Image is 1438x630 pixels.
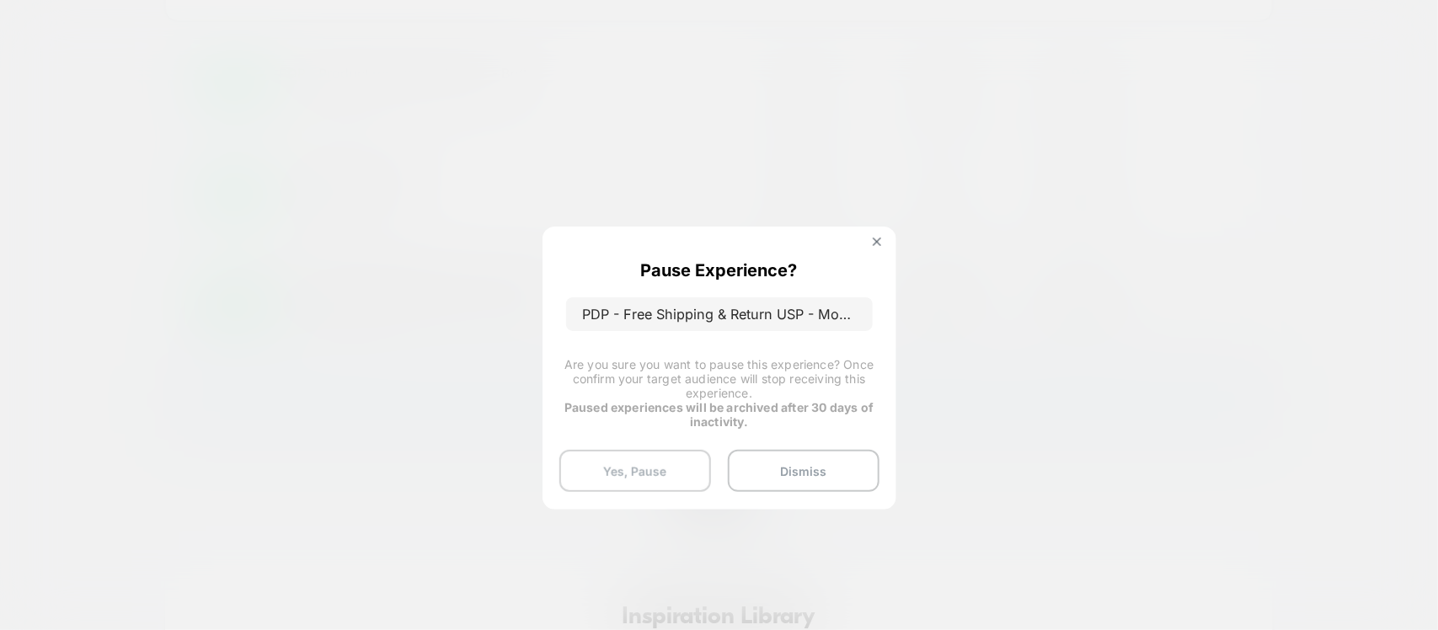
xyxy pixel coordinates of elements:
[641,260,798,280] p: Pause Experience?
[566,297,873,331] p: PDP - Free Shipping & Return USP - Mobile
[564,400,874,429] strong: Paused experiences will be archived after 30 days of inactivity.
[559,450,711,492] button: Yes, Pause
[728,450,879,492] button: Dismiss
[564,357,874,400] span: Are you sure you want to pause this experience? Once confirm your target audience will stop recei...
[873,238,881,246] img: close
